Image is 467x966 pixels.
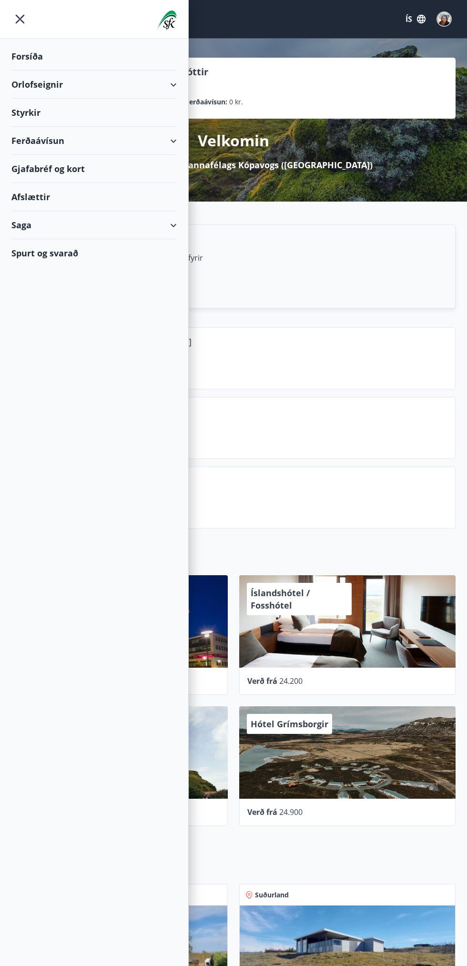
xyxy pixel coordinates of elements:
button: ÍS [400,10,431,28]
p: Bjarkarás 1 [81,352,447,368]
img: union_logo [157,10,177,30]
span: 24.900 [279,807,303,817]
p: Ferðaávísun : [185,97,227,107]
p: Velkomin [198,130,269,151]
div: Spurt og svarað [11,239,177,267]
div: Styrkir [11,99,177,127]
div: Forsíða [11,42,177,71]
div: Ferðaávísun [11,127,177,155]
div: Afslættir [11,183,177,211]
p: Næstu helgi [81,421,447,437]
div: Orlofseignir [11,71,177,99]
span: Hótel Grímsborgir [251,718,328,730]
p: á Mínar síður Starfsmannafélags Kópavogs ([GEOGRAPHIC_DATA]) [94,159,373,171]
span: 24.200 [279,676,303,686]
span: Íslandshótel / Fosshótel [251,587,310,611]
span: Verð frá [247,676,277,686]
p: Spurt og svarað [81,491,447,507]
img: y8378ccwZk0nOuhxyObClIfcmptBXsXuveCrAxPv.jpg [437,12,451,26]
div: Saga [11,211,177,239]
span: Suðurland [255,890,289,900]
button: menu [11,10,29,28]
span: 0 kr. [229,97,243,107]
div: Gjafabréf og kort [11,155,177,183]
span: Verð frá [247,807,277,817]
